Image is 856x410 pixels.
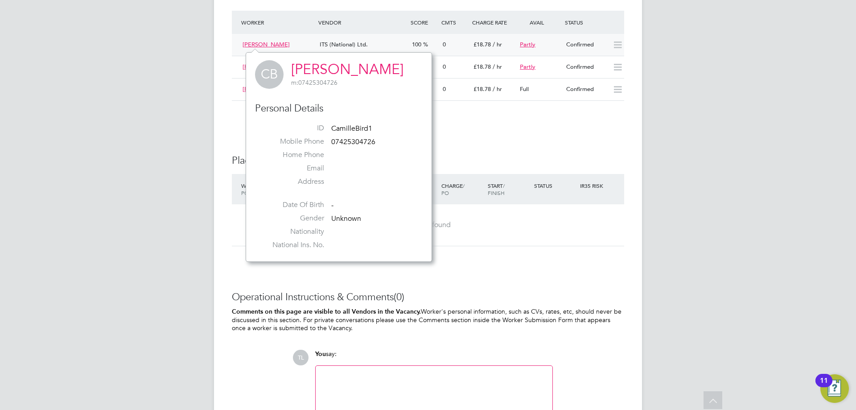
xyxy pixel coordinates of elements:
[408,14,439,30] div: Score
[331,124,372,133] span: CamilleBird1
[532,178,578,194] div: Status
[262,240,324,250] label: National Ins. No.
[262,164,324,173] label: Email
[239,178,300,201] div: Worker
[470,14,516,30] div: Charge Rate
[516,14,563,30] div: Avail
[578,178,609,194] div: IR35 Risk
[315,350,553,365] div: say:
[493,85,502,93] span: / hr
[331,137,375,146] span: 07425304726
[232,307,624,332] p: Worker's personal information, such as CVs, rates, etc, should never be discussed in this section...
[316,14,408,30] div: Vendor
[291,61,403,78] a: [PERSON_NAME]
[320,41,368,48] span: ITS (National) Ltd.
[473,85,491,93] span: £18.78
[394,291,404,303] span: (0)
[315,350,326,358] span: You
[488,182,505,196] span: / Finish
[262,150,324,160] label: Home Phone
[439,178,486,201] div: Charge
[493,41,502,48] span: / hr
[262,137,324,146] label: Mobile Phone
[243,41,290,48] span: [PERSON_NAME]
[520,85,529,93] span: Full
[563,14,624,30] div: Status
[232,308,421,315] b: Comments on this page are visible to all Vendors in the Vacancy.
[486,178,532,201] div: Start
[255,102,423,115] h3: Personal Details
[441,182,465,196] span: / PO
[262,124,324,133] label: ID
[241,182,266,196] span: / Position
[243,85,290,93] span: [PERSON_NAME]
[473,41,491,48] span: £18.78
[243,63,290,70] span: [PERSON_NAME]
[291,79,337,87] span: 07425304726
[439,14,470,30] div: Cmts
[563,37,609,52] div: Confirmed
[563,82,609,97] div: Confirmed
[262,227,324,236] label: Nationality
[239,14,316,30] div: Worker
[443,85,446,93] span: 0
[412,41,421,48] span: 100
[520,41,535,48] span: Partly
[473,63,491,70] span: £18.78
[232,154,624,167] h3: Placements
[291,79,298,87] span: m:
[293,350,309,365] span: TL
[232,291,624,304] h3: Operational Instructions & Comments
[563,60,609,75] div: Confirmed
[520,63,535,70] span: Partly
[241,220,615,230] div: No data found
[820,381,828,392] div: 11
[331,201,333,210] span: -
[262,177,324,186] label: Address
[443,63,446,70] span: 0
[820,374,849,403] button: Open Resource Center, 11 new notifications
[443,41,446,48] span: 0
[331,214,361,223] span: Unknown
[262,200,324,210] label: Date Of Birth
[493,63,502,70] span: / hr
[255,60,284,89] span: CB
[262,214,324,223] label: Gender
